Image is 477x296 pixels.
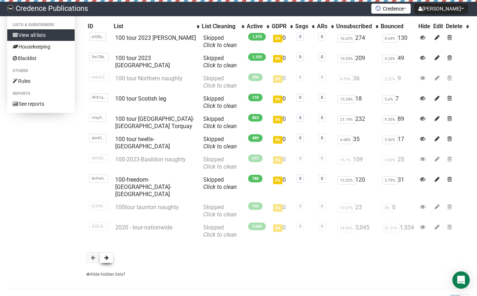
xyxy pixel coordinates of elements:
[317,23,327,30] div: ARs
[414,4,468,14] button: [PERSON_NAME]
[371,4,411,14] button: Credence
[336,23,372,30] div: Unsubscribed
[273,75,283,83] span: 0%
[338,34,355,43] span: 16.62%
[7,5,14,12] img: 014c4fb6c76d8aefd1845f33fd15ecf9
[382,176,398,185] span: 3.79%
[299,204,301,208] a: 0
[248,33,266,41] span: 1,375
[89,174,108,183] span: NrPeH..
[248,73,263,81] span: 396
[321,156,323,161] a: 0
[115,34,196,41] a: 100 tour 2023 [PERSON_NAME]
[321,136,323,140] a: 0
[379,133,417,153] td: 17
[335,31,379,52] td: 274
[203,136,237,150] span: Skipped
[335,113,379,133] td: 232
[203,102,237,109] a: Click to clean
[273,177,283,184] span: 0%
[203,204,237,218] span: Skipped
[270,21,294,31] th: GDPR: No sort applied, activate to apply an ascending sort
[203,176,237,190] span: Skipped
[417,21,432,31] th: Hide: No sort applied, sorting is disabled
[418,23,430,30] div: Hide
[335,52,379,72] td: 209
[321,34,323,39] a: 0
[379,72,417,92] td: 9
[379,92,417,113] td: 7
[321,75,323,80] a: 0
[338,75,353,83] span: 8.33%
[7,52,75,64] a: Blacklist
[299,75,301,80] a: 0
[270,113,294,133] td: 0
[115,176,171,198] a: 100-freedom-[GEOGRAPHIC_DATA]-[GEOGRAPHIC_DATA]
[335,92,379,113] td: 18
[203,156,237,170] span: Skipped
[89,53,109,61] span: 3m78b..
[338,136,353,144] span: 6.68%
[335,173,379,201] td: 120
[379,173,417,201] td: 31
[89,154,108,162] span: vRV9Q..
[7,75,75,87] a: Rules
[335,133,379,153] td: 35
[247,23,263,30] div: Active
[270,133,294,153] td: 0
[248,94,263,101] span: 118
[379,113,417,133] td: 89
[115,136,170,150] a: 100 tour twells-[GEOGRAPHIC_DATA]
[114,23,193,30] div: List
[321,55,323,59] a: 0
[338,176,355,185] span: 13.22%
[203,224,237,238] span: Skipped
[382,55,398,63] span: 4.25%
[203,115,237,130] span: Skipped
[89,222,108,231] span: X2EL0..
[379,52,417,72] td: 49
[299,95,301,100] a: 0
[299,176,301,181] a: 0
[115,156,186,163] a: 100-2023-Basildon naughty
[203,231,237,238] a: Click to clean
[273,116,283,123] span: 0%
[248,53,266,61] span: 1,103
[299,55,301,59] a: 0
[7,29,75,41] a: View all lists
[115,115,194,130] a: 100 tour [GEOGRAPHIC_DATA]-[GEOGRAPHIC_DATA] Torquay
[203,62,237,69] a: Click to clean
[270,201,294,221] td: 0
[7,21,75,29] li: Lists & subscribers
[273,204,283,212] span: 0%
[115,224,172,231] a: 2020 - tour-nationwide
[433,23,443,30] div: Edit
[203,123,237,130] a: Click to clean
[89,73,109,81] span: mXzCZ..
[203,55,237,69] span: Skipped
[7,89,75,98] li: Reports
[382,156,398,164] span: 3.92%
[248,134,263,142] span: 489
[203,183,237,190] a: Click to clean
[273,55,283,63] span: 0%
[432,21,444,31] th: Edit: No sort applied, sorting is disabled
[379,153,417,173] td: 25
[89,114,106,122] span: rVxy9..
[88,23,111,30] div: ID
[248,114,263,122] span: 863
[321,115,323,120] a: 0
[270,221,294,241] td: 0
[273,156,283,164] span: 0%
[335,21,379,31] th: Unsubscribed: No sort applied, activate to apply an ascending sort
[382,95,396,103] span: 5.6%
[273,224,283,232] span: 0%
[203,34,237,48] span: Skipped
[382,115,398,124] span: 9.35%
[248,155,263,162] span: 613
[270,72,294,92] td: 0
[203,95,237,109] span: Skipped
[338,55,355,63] span: 15.93%
[7,67,75,75] li: Others
[299,136,301,140] a: 0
